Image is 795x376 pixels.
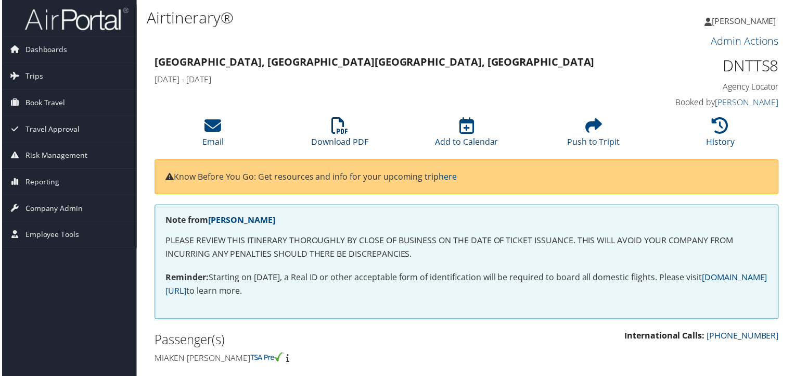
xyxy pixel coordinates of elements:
[23,117,78,143] span: Travel Approval
[250,354,284,364] img: tsa-precheck.png
[153,74,620,85] h4: [DATE] - [DATE]
[636,81,781,93] h4: Agency Locator
[146,7,574,29] h1: Airtinerary®
[23,196,81,222] span: Company Admin
[435,123,499,148] a: Add to Calendar
[164,171,770,185] p: Know Before You Go: Get resources and info for your upcoming trip
[164,273,208,284] strong: Reminder:
[153,354,459,366] h4: Miaken [PERSON_NAME]
[636,97,781,108] h4: Booked by
[164,235,770,262] p: PLEASE REVIEW THIS ITINERARY THOROUGHLY BY CLOSE OF BUSINESS ON THE DATE OF TICKET ISSUANCE. THIS...
[23,223,78,249] span: Employee Tools
[201,123,223,148] a: Email
[708,123,737,148] a: History
[164,273,770,298] a: [DOMAIN_NAME][URL]
[23,7,127,31] img: airportal-logo.png
[713,34,781,48] a: Admin Actions
[207,215,275,227] a: [PERSON_NAME]
[636,55,781,77] h1: DNTTS8
[153,55,596,69] strong: [GEOGRAPHIC_DATA], [GEOGRAPHIC_DATA] [GEOGRAPHIC_DATA], [GEOGRAPHIC_DATA]
[164,215,275,227] strong: Note from
[23,143,86,169] span: Risk Management
[23,170,58,196] span: Reporting
[23,64,41,90] span: Trips
[709,332,781,343] a: [PHONE_NUMBER]
[23,37,66,63] span: Dashboards
[23,90,63,116] span: Book Travel
[717,97,781,108] a: [PERSON_NAME]
[164,272,770,299] p: Starting on [DATE], a Real ID or other acceptable form of identification will be required to boar...
[707,5,789,36] a: [PERSON_NAME]
[439,172,457,183] a: here
[311,123,368,148] a: Download PDF
[568,123,621,148] a: Push to Tripit
[714,15,778,27] span: [PERSON_NAME]
[153,333,459,350] h2: Passenger(s)
[626,332,707,343] strong: International Calls:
